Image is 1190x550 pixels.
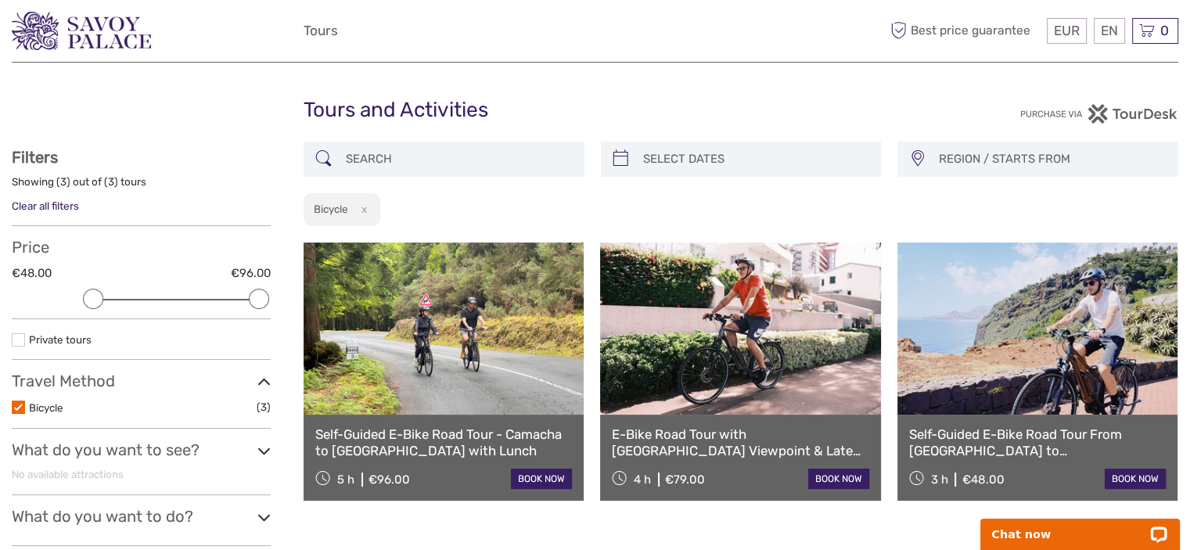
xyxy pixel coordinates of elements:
[12,200,79,212] a: Clear all filters
[1094,18,1125,44] div: EN
[665,473,705,487] div: €79.00
[12,372,271,390] h3: Travel Method
[1054,23,1080,38] span: EUR
[612,426,868,458] a: E-Bike Road Tour with [GEOGRAPHIC_DATA] Viewpoint & Late Breakfast
[351,201,372,217] button: x
[886,18,1043,44] span: Best price guarantee
[12,440,271,459] h3: What do you want to see?
[257,398,271,416] span: (3)
[12,174,271,199] div: Showing ( ) out of ( ) tours
[337,473,354,487] span: 5 h
[314,203,348,215] h2: Bicycle
[1019,104,1178,124] img: PurchaseViaTourDesk.png
[962,473,1004,487] div: €48.00
[304,98,887,123] h1: Tours and Activities
[231,265,271,282] label: €96.00
[29,401,63,414] a: Bicycle
[304,20,338,42] a: Tours
[12,12,151,50] img: 3279-876b4492-ee62-4c61-8ef8-acb0a8f63b96_logo_small.png
[930,473,947,487] span: 3 h
[808,469,869,489] a: book now
[315,426,572,458] a: Self-Guided E-Bike Road Tour - Camacha to [GEOGRAPHIC_DATA] with Lunch
[932,146,1170,172] button: REGION / STARTS FROM
[60,174,67,189] label: 3
[1105,469,1166,489] a: book now
[909,426,1166,458] a: Self-Guided E-Bike Road Tour From [GEOGRAPHIC_DATA] to [GEOGRAPHIC_DATA]
[340,146,577,173] input: SEARCH
[369,473,410,487] div: €96.00
[12,148,58,167] strong: Filters
[12,265,52,282] label: €48.00
[12,468,124,480] span: No available attractions
[970,501,1190,550] iframe: LiveChat chat widget
[1158,23,1171,38] span: 0
[511,469,572,489] a: book now
[29,333,92,346] a: Private tours
[12,238,271,257] h3: Price
[12,507,271,526] h3: What do you want to do?
[634,473,651,487] span: 4 h
[108,174,114,189] label: 3
[637,146,874,173] input: SELECT DATES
